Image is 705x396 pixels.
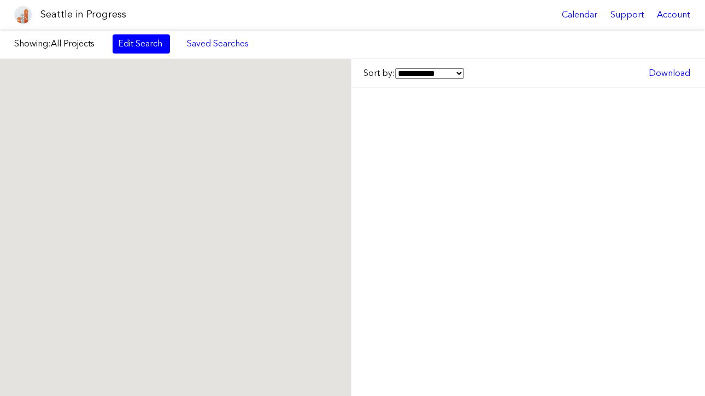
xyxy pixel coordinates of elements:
a: Download [643,64,696,82]
a: Edit Search [113,34,170,53]
select: Sort by: [395,68,464,79]
label: Showing: [14,38,102,50]
img: favicon-96x96.png [14,6,32,23]
label: Sort by: [363,67,464,79]
span: All Projects [51,38,95,49]
h1: Seattle in Progress [40,8,126,21]
a: Saved Searches [181,34,255,53]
